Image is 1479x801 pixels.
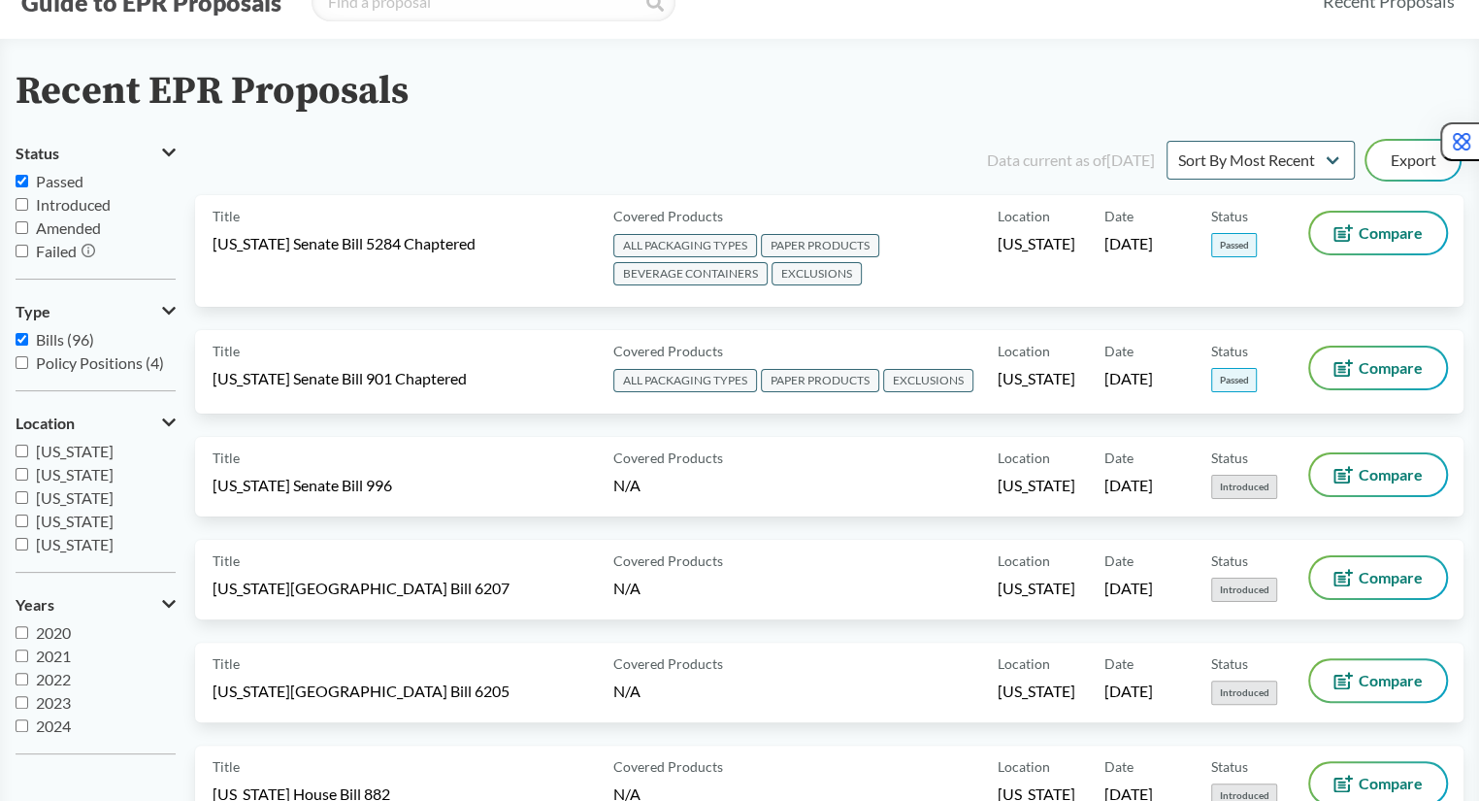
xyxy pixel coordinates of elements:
span: [DATE] [1104,681,1153,702]
span: [US_STATE] [36,535,114,553]
input: 2024 [16,719,28,732]
span: ALL PACKAGING TYPES [613,234,757,257]
input: 2023 [16,696,28,709]
button: Compare [1310,557,1446,598]
span: Location [16,415,75,432]
span: [US_STATE] Senate Bill 5284 Chaptered [213,233,476,254]
span: Date [1104,341,1134,361]
button: Compare [1310,348,1446,388]
span: Title [213,756,240,777]
span: [US_STATE] [998,233,1075,254]
span: 2020 [36,623,71,642]
span: Policy Positions (4) [36,353,164,372]
span: Compare [1359,776,1423,791]
span: Compare [1359,360,1423,376]
span: Title [213,341,240,361]
span: Title [213,206,240,226]
span: 2023 [36,693,71,712]
span: [US_STATE][GEOGRAPHIC_DATA] Bill 6207 [213,578,509,599]
span: Date [1104,653,1134,674]
span: [US_STATE] [998,578,1075,599]
span: [DATE] [1104,578,1153,599]
span: Passed [1211,368,1257,392]
div: Data current as of [DATE] [987,149,1155,172]
span: Location [998,341,1050,361]
span: [US_STATE] [998,681,1075,702]
span: Covered Products [613,653,723,674]
span: Location [998,551,1050,571]
span: Failed [36,242,77,260]
span: Covered Products [613,756,723,777]
span: Title [213,653,240,674]
span: [US_STATE] Senate Bill 901 Chaptered [213,368,467,389]
span: Introduced [1211,475,1277,499]
span: PAPER PRODUCTS [761,234,879,257]
span: [US_STATE] [36,442,114,460]
span: Bills (96) [36,330,94,349]
span: Title [213,551,240,571]
input: Bills (96) [16,333,28,346]
span: Status [1211,653,1248,674]
span: [US_STATE] [36,512,114,530]
button: Compare [1310,213,1446,253]
span: Date [1104,756,1134,777]
input: Introduced [16,198,28,211]
span: Status [1211,448,1248,468]
span: [US_STATE] [998,368,1075,389]
input: [US_STATE] [16,445,28,457]
input: Failed [16,245,28,257]
span: N/A [613,476,641,494]
span: 2022 [36,670,71,688]
span: Covered Products [613,206,723,226]
button: Years [16,588,176,621]
span: 2024 [36,717,71,735]
input: [US_STATE] [16,491,28,504]
button: Location [16,407,176,440]
span: Date [1104,206,1134,226]
input: [US_STATE] [16,468,28,481]
span: ALL PACKAGING TYPES [613,369,757,392]
span: Title [213,448,240,468]
span: Location [998,448,1050,468]
input: [US_STATE] [16,538,28,551]
span: Compare [1359,570,1423,585]
span: [US_STATE][GEOGRAPHIC_DATA] Bill 6205 [213,681,509,702]
span: Compare [1359,673,1423,688]
span: Type [16,303,50,320]
span: Status [16,145,59,162]
span: [US_STATE] [998,475,1075,496]
span: Covered Products [613,448,723,468]
h2: Recent EPR Proposals [16,70,409,114]
span: 2021 [36,647,71,665]
span: Status [1211,341,1248,361]
input: Passed [16,175,28,187]
span: [US_STATE] [36,465,114,484]
span: Location [998,653,1050,674]
span: Location [998,206,1050,226]
span: N/A [613,579,641,597]
span: Status [1211,551,1248,571]
span: Status [1211,756,1248,777]
span: Date [1104,448,1134,468]
input: 2021 [16,650,28,662]
input: 2020 [16,626,28,639]
button: Compare [1310,660,1446,701]
span: [US_STATE] Senate Bill 996 [213,475,392,496]
button: Type [16,295,176,328]
span: [DATE] [1104,475,1153,496]
span: Passed [1211,233,1257,257]
span: Compare [1359,467,1423,483]
span: Covered Products [613,551,723,571]
span: Status [1211,206,1248,226]
span: Covered Products [613,341,723,361]
button: Compare [1310,454,1446,495]
input: Amended [16,221,28,234]
input: [US_STATE] [16,515,28,527]
span: [US_STATE] [36,488,114,507]
span: Date [1104,551,1134,571]
span: EXCLUSIONS [883,369,973,392]
span: Years [16,596,54,614]
input: 2022 [16,673,28,685]
span: [DATE] [1104,368,1153,389]
span: Location [998,756,1050,777]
